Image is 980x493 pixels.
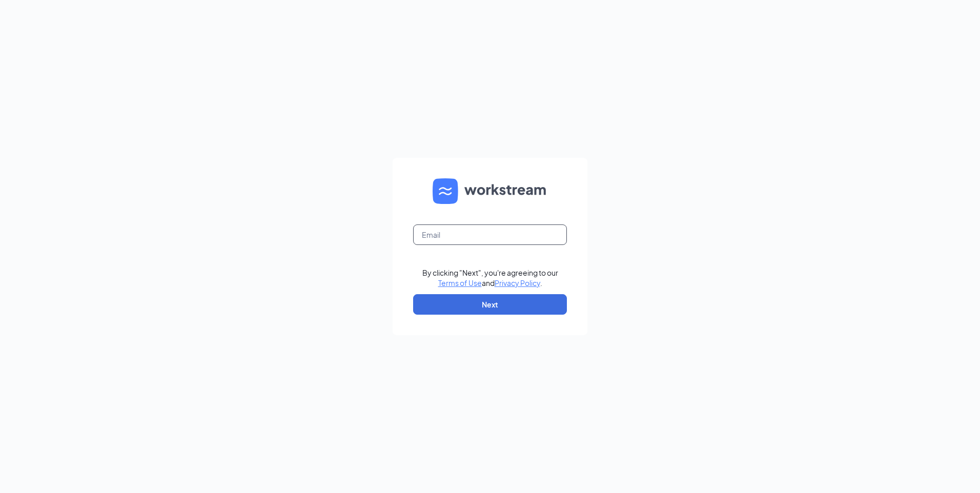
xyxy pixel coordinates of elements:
a: Privacy Policy [495,278,540,287]
button: Next [413,294,567,315]
img: WS logo and Workstream text [433,178,547,204]
a: Terms of Use [438,278,482,287]
input: Email [413,224,567,245]
div: By clicking "Next", you're agreeing to our and . [422,268,558,288]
